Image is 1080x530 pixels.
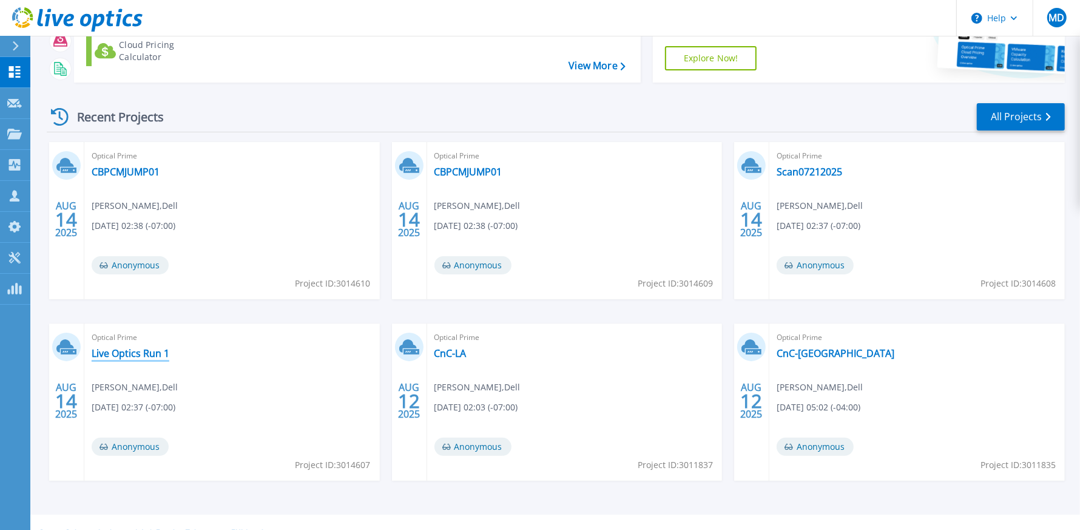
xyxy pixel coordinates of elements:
span: [DATE] 02:03 (-07:00) [434,401,518,414]
span: [PERSON_NAME] , Dell [434,381,521,394]
span: Anonymous [92,256,169,274]
a: CBPCMJUMP01 [92,166,160,178]
span: Optical Prime [92,331,373,344]
div: AUG 2025 [397,379,420,423]
a: CnC-[GEOGRAPHIC_DATA] [777,347,894,359]
span: Anonymous [777,438,854,456]
a: CnC-LA [434,347,467,359]
a: Scan07212025 [777,166,842,178]
span: 14 [398,214,420,225]
a: View More [569,60,625,72]
span: [DATE] 02:37 (-07:00) [777,219,860,233]
span: [PERSON_NAME] , Dell [92,381,178,394]
div: AUG 2025 [55,379,78,423]
span: [PERSON_NAME] , Dell [777,381,863,394]
span: 12 [398,396,420,406]
span: 14 [55,214,77,225]
span: [DATE] 02:37 (-07:00) [92,401,175,414]
a: Explore Now! [665,46,757,70]
span: Project ID: 3011837 [638,458,713,472]
div: AUG 2025 [55,197,78,242]
span: Optical Prime [777,331,1058,344]
span: Project ID: 3014607 [295,458,371,472]
span: Anonymous [434,256,511,274]
div: Cloud Pricing Calculator [119,39,216,63]
div: AUG 2025 [740,197,763,242]
span: Anonymous [92,438,169,456]
div: AUG 2025 [740,379,763,423]
span: [DATE] 02:38 (-07:00) [92,219,175,233]
span: Optical Prime [434,331,715,344]
a: Live Optics Run 1 [92,347,169,359]
span: Project ID: 3014610 [295,277,371,290]
span: Project ID: 3014609 [638,277,713,290]
span: Optical Prime [434,149,715,163]
a: All Projects [977,103,1065,131]
span: [PERSON_NAME] , Dell [777,199,863,212]
span: Project ID: 3014608 [980,277,1056,290]
span: MD [1048,13,1064,22]
div: AUG 2025 [397,197,420,242]
span: [PERSON_NAME] , Dell [92,199,178,212]
span: [DATE] 02:38 (-07:00) [434,219,518,233]
span: Project ID: 3011835 [980,458,1056,472]
span: [DATE] 05:02 (-04:00) [777,401,860,414]
a: Cloud Pricing Calculator [86,36,221,66]
span: Anonymous [777,256,854,274]
span: [PERSON_NAME] , Dell [434,199,521,212]
a: CBPCMJUMP01 [434,166,502,178]
div: Recent Projects [47,102,180,132]
span: 12 [741,396,763,406]
span: 14 [55,396,77,406]
span: Anonymous [434,438,511,456]
span: Optical Prime [92,149,373,163]
span: 14 [741,214,763,225]
span: Optical Prime [777,149,1058,163]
